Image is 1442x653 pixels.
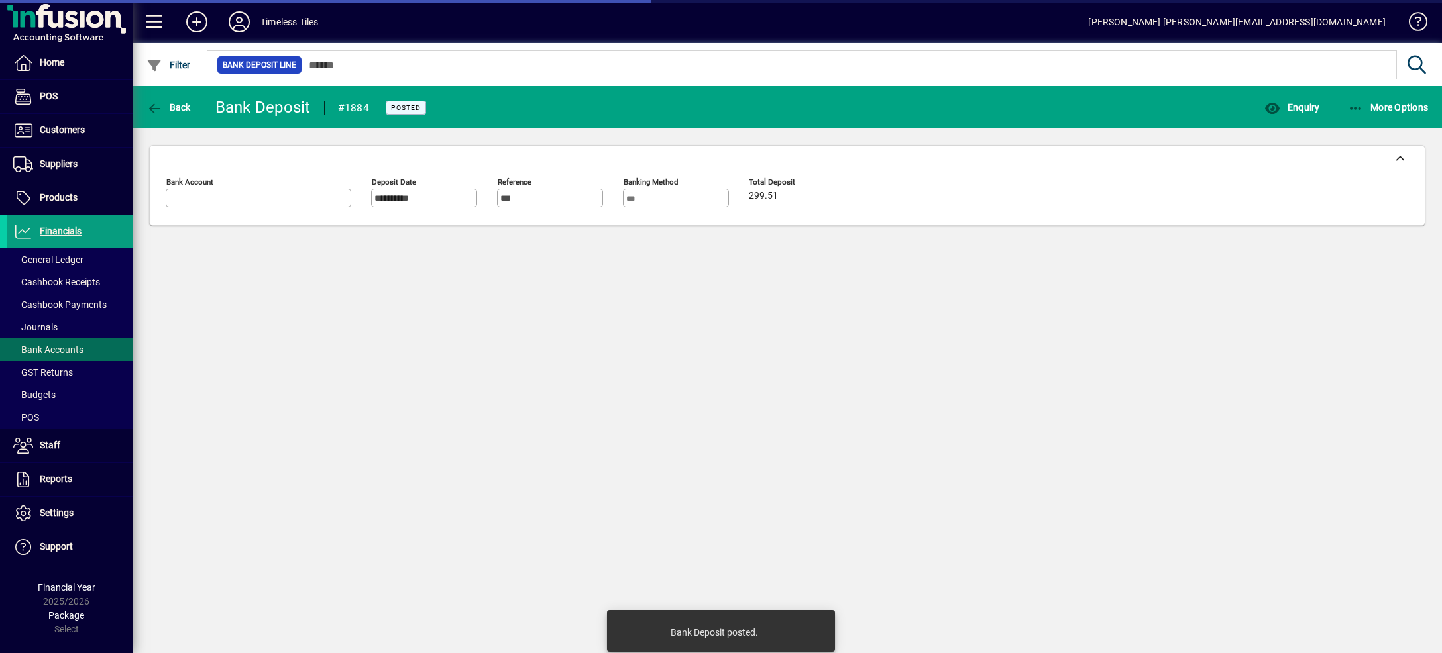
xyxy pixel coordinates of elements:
[498,177,531,187] mat-label: Reference
[624,177,679,187] mat-label: Banking Method
[13,254,83,265] span: General Ledger
[166,177,213,187] mat-label: Bank Account
[13,322,58,332] span: Journals
[223,58,296,72] span: Bank Deposit Line
[7,530,133,564] a: Support
[7,338,133,361] a: Bank Accounts
[7,463,133,496] a: Reports
[40,192,78,203] span: Products
[1261,95,1323,119] button: Enquiry
[13,389,56,400] span: Budgets
[671,626,758,639] div: Bank Deposit posted.
[133,95,205,119] app-page-header-button: Back
[7,429,133,462] a: Staff
[7,114,133,147] a: Customers
[1399,3,1425,46] a: Knowledge Base
[7,293,133,316] a: Cashbook Payments
[176,10,218,34] button: Add
[40,226,82,236] span: Financials
[1264,102,1319,113] span: Enquiry
[40,158,78,169] span: Suppliers
[338,97,369,119] div: #1884
[7,148,133,181] a: Suppliers
[13,412,39,423] span: POS
[48,610,84,621] span: Package
[7,271,133,293] a: Cashbook Receipts
[40,474,72,484] span: Reports
[7,46,133,79] a: Home
[7,316,133,338] a: Journals
[260,11,318,32] div: Timeless Tiles
[7,383,133,406] a: Budgets
[40,91,58,101] span: POS
[7,181,133,215] a: Products
[13,277,100,287] span: Cashbook Receipts
[749,178,828,187] span: Total Deposit
[1345,95,1432,119] button: More Options
[40,125,85,135] span: Customers
[38,582,95,593] span: Financial Year
[7,248,133,271] a: General Ledger
[143,53,194,77] button: Filter
[146,60,191,70] span: Filter
[7,361,133,383] a: GST Returns
[13,299,107,310] span: Cashbook Payments
[40,440,60,450] span: Staff
[13,367,73,377] span: GST Returns
[146,102,191,113] span: Back
[40,57,64,68] span: Home
[7,497,133,530] a: Settings
[391,103,421,112] span: Posted
[1348,102,1429,113] span: More Options
[215,97,311,118] div: Bank Deposit
[40,507,74,518] span: Settings
[218,10,260,34] button: Profile
[40,541,73,552] span: Support
[749,191,778,201] span: 299.51
[372,177,416,187] mat-label: Deposit Date
[143,95,194,119] button: Back
[13,344,83,355] span: Bank Accounts
[7,80,133,113] a: POS
[7,406,133,428] a: POS
[1088,11,1386,32] div: [PERSON_NAME] [PERSON_NAME][EMAIL_ADDRESS][DOMAIN_NAME]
